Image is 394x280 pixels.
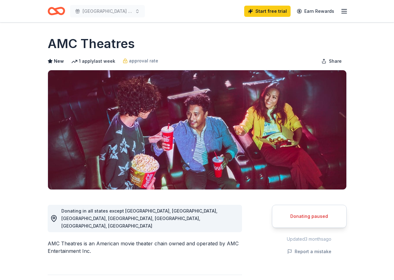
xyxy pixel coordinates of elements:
div: Updated 3 months ago [272,235,347,243]
span: Share [329,57,342,65]
a: approval rate [123,57,158,65]
div: Donating paused [280,213,339,220]
a: Earn Rewards [293,6,338,17]
button: Report a mistake [287,248,331,255]
div: AMC Theatres is an American movie theater chain owned and operated by AMC Entertainment Inc. [48,240,242,255]
button: Share [316,55,347,67]
h1: AMC Theatres [48,35,135,52]
button: [GEOGRAPHIC_DATA] Headless Horseman Gala [70,5,145,17]
span: [GEOGRAPHIC_DATA] Headless Horseman Gala [83,7,132,15]
div: 1 apply last week [71,57,115,65]
img: Image for AMC Theatres [48,70,346,189]
span: approval rate [129,57,158,65]
a: Home [48,4,65,18]
span: New [54,57,64,65]
span: Donating in all states except [GEOGRAPHIC_DATA], [GEOGRAPHIC_DATA], [GEOGRAPHIC_DATA], [GEOGRAPHI... [61,208,217,228]
a: Start free trial [244,6,291,17]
